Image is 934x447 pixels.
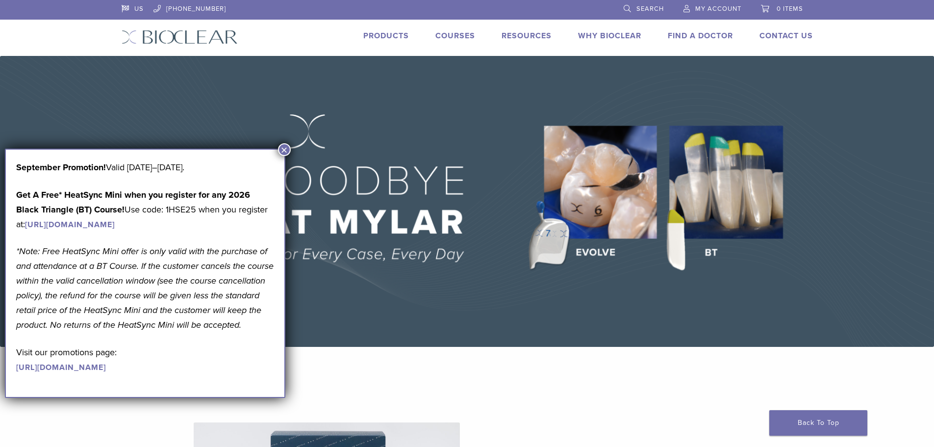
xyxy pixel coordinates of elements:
span: Search [636,5,664,13]
a: [URL][DOMAIN_NAME] [25,220,115,230]
p: Visit our promotions page: [16,345,274,374]
em: *Note: Free HeatSync Mini offer is only valid with the purchase of and attendance at a BT Course.... [16,246,274,330]
span: My Account [695,5,741,13]
span: 0 items [777,5,803,13]
a: [URL][DOMAIN_NAME] [16,363,106,372]
strong: Get A Free* HeatSync Mini when you register for any 2026 Black Triangle (BT) Course! [16,189,250,215]
a: Courses [435,31,475,41]
img: Bioclear [122,30,238,44]
a: Products [363,31,409,41]
b: September Promotion! [16,162,106,173]
a: Find A Doctor [668,31,733,41]
a: Resources [502,31,552,41]
p: Use code: 1HSE25 when you register at: [16,187,274,232]
button: Close [278,143,291,156]
a: Contact Us [759,31,813,41]
a: Back To Top [769,410,867,436]
p: Valid [DATE]–[DATE]. [16,160,274,175]
a: Why Bioclear [578,31,641,41]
